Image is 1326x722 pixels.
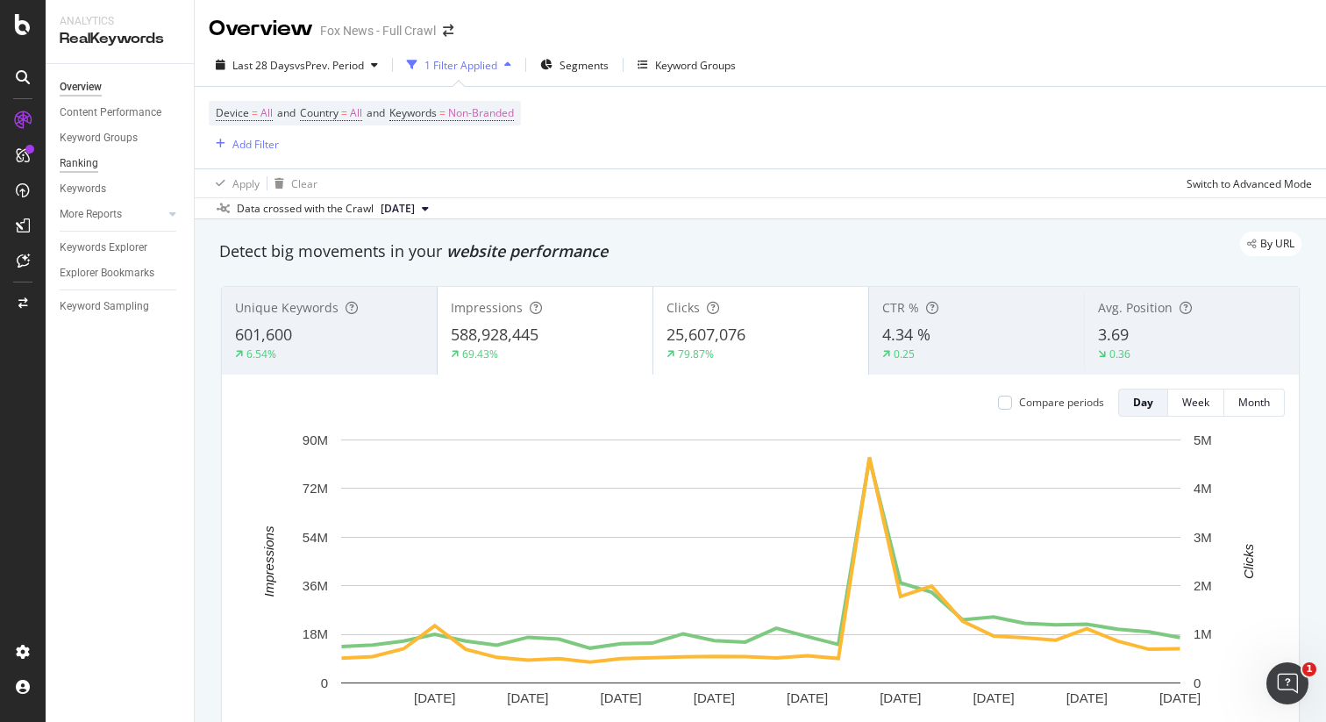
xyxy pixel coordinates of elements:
text: [DATE] [1066,690,1108,705]
a: More Reports [60,205,164,224]
div: legacy label [1240,232,1301,256]
div: Clear [291,176,317,191]
button: Day [1118,389,1168,417]
text: 4M [1194,481,1212,496]
div: Add Filter [232,137,279,152]
span: Clicks [667,299,700,316]
text: 54M [303,530,328,545]
div: Analytics [60,14,180,29]
text: [DATE] [414,690,455,705]
text: [DATE] [973,690,1014,705]
text: [DATE] [601,690,642,705]
text: 3M [1194,530,1212,545]
span: 25,607,076 [667,324,745,345]
div: arrow-right-arrow-left [443,25,453,37]
text: [DATE] [880,690,921,705]
a: Keywords [60,180,182,198]
span: Unique Keywords [235,299,339,316]
a: Keyword Groups [60,129,182,147]
button: Week [1168,389,1224,417]
span: Keywords [389,105,437,120]
text: [DATE] [694,690,735,705]
span: 601,600 [235,324,292,345]
span: and [277,105,296,120]
div: 1 Filter Applied [424,58,497,73]
button: 1 Filter Applied [400,51,518,79]
a: Overview [60,78,182,97]
text: 0 [321,676,328,690]
div: RealKeywords [60,29,180,49]
div: 0.25 [894,347,915,361]
div: 0.36 [1109,347,1130,361]
span: All [260,101,273,125]
button: Month [1224,389,1285,417]
span: = [341,105,347,120]
button: Add Filter [209,133,279,154]
div: Fox News - Full Crawl [320,22,436,39]
a: Ranking [60,154,182,173]
span: 588,928,445 [451,324,538,345]
div: 79.87% [678,347,714,361]
button: Apply [209,169,260,197]
text: 36M [303,578,328,593]
div: Ranking [60,154,98,173]
text: 1M [1194,626,1212,641]
span: 2025 Sep. 4th [381,201,415,217]
iframe: Intercom live chat [1266,662,1308,704]
span: 1 [1302,662,1316,676]
button: Last 28 DaysvsPrev. Period [209,51,385,79]
div: Keyword Sampling [60,297,149,316]
span: Last 28 Days [232,58,295,73]
span: Device [216,105,249,120]
a: Explorer Bookmarks [60,264,182,282]
div: Data crossed with the Crawl [237,201,374,217]
div: Overview [209,14,313,44]
div: More Reports [60,205,122,224]
button: Clear [267,169,317,197]
text: 2M [1194,578,1212,593]
span: = [252,105,258,120]
text: [DATE] [507,690,548,705]
div: Day [1133,395,1153,410]
span: 4.34 % [882,324,930,345]
a: Content Performance [60,104,182,122]
text: [DATE] [787,690,828,705]
button: [DATE] [374,198,436,219]
div: Keyword Groups [60,129,138,147]
span: By URL [1260,239,1294,249]
span: vs Prev. Period [295,58,364,73]
div: 6.54% [246,347,276,361]
span: = [439,105,446,120]
div: Month [1238,395,1270,410]
text: 90M [303,432,328,447]
div: Keyword Groups [655,58,736,73]
div: Overview [60,78,102,97]
div: Explorer Bookmarks [60,264,154,282]
button: Segments [533,51,616,79]
span: Non-Branded [448,101,514,125]
div: Apply [232,176,260,191]
span: Avg. Position [1098,299,1173,316]
text: 5M [1194,432,1212,447]
span: Impressions [451,299,523,316]
button: Switch to Advanced Mode [1180,169,1312,197]
div: Keywords [60,180,106,198]
a: Keywords Explorer [60,239,182,257]
span: All [350,101,362,125]
span: Segments [560,58,609,73]
span: CTR % [882,299,919,316]
span: and [367,105,385,120]
text: 0 [1194,676,1201,690]
div: Switch to Advanced Mode [1187,176,1312,191]
text: Clicks [1241,543,1256,578]
text: Impressions [261,525,276,597]
span: Country [300,105,339,120]
div: Compare periods [1019,395,1104,410]
a: Keyword Sampling [60,297,182,316]
div: Keywords Explorer [60,239,147,257]
span: 3.69 [1098,324,1129,345]
button: Keyword Groups [631,51,743,79]
div: 69.43% [462,347,498,361]
text: [DATE] [1159,690,1201,705]
text: 18M [303,626,328,641]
